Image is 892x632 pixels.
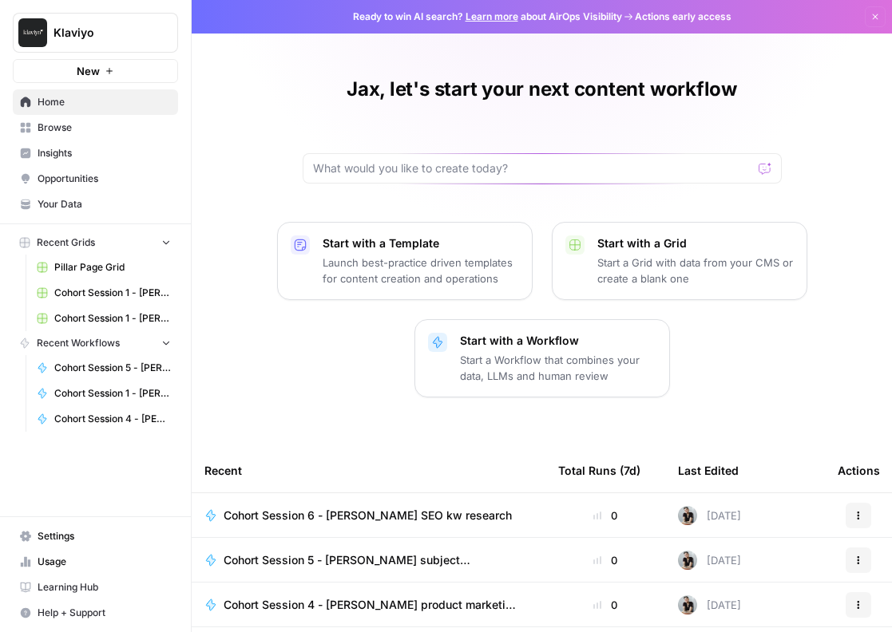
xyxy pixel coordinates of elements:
div: 0 [558,597,652,613]
div: 0 [558,552,652,568]
div: Last Edited [678,448,739,492]
input: What would you like to create today? [313,160,752,176]
a: Cohort Session 1 - [PERSON_NAME] blog metadescription Grid (1) [30,306,178,331]
div: [DATE] [678,506,741,525]
img: qq1exqcea0wapzto7wd7elbwtl3p [678,551,697,570]
span: Cohort Session 1 - [PERSON_NAME] blog metadescription [54,386,171,401]
img: qq1exqcea0wapzto7wd7elbwtl3p [678,595,697,614]
a: Cohort Session 1 - [PERSON_NAME] blog metadescription [30,381,178,406]
span: Ready to win AI search? about AirOps Visibility [353,10,622,24]
a: Opportunities [13,166,178,192]
span: Insights [38,146,171,160]
div: 0 [558,508,652,523]
span: Pillar Page Grid [54,260,171,275]
p: Start a Workflow that combines your data, LLMs and human review [460,352,656,384]
div: Actions [838,448,880,492]
span: Your Data [38,197,171,211]
a: Pillar Page Grid [30,255,178,280]
div: Recent [204,448,533,492]
span: Recent Grids [37,235,95,250]
a: Learn more [466,10,518,22]
a: Home [13,89,178,115]
span: Cohort Session 6 - [PERSON_NAME] SEO kw research [224,508,512,523]
span: Actions early access [635,10,731,24]
a: Cohort Session 5 - [PERSON_NAME] subject lines/CTAs [30,355,178,381]
span: New [77,63,100,79]
span: Learning Hub [38,580,171,594]
a: Your Data [13,192,178,217]
span: Cohort Session 4 - [PERSON_NAME] product marketing insights [54,412,171,426]
span: Help + Support [38,606,171,620]
a: Usage [13,549,178,575]
span: Browse [38,120,171,135]
a: Cohort Session 4 - [PERSON_NAME] product marketing insights [30,406,178,432]
span: Cohort Session 1 - [PERSON_NAME] blog metadescription Grid (1) [54,311,171,326]
span: Settings [38,529,171,543]
a: Settings [13,523,178,549]
p: Start with a Workflow [460,333,656,349]
a: Learning Hub [13,575,178,600]
p: Start a Grid with data from your CMS or create a blank one [597,255,794,286]
p: Launch best-practice driven templates for content creation and operations [323,255,519,286]
span: Home [38,95,171,109]
h1: Jax, let's start your next content workflow [347,77,737,102]
a: Cohort Session 4 - [PERSON_NAME] product marketing insights [204,597,533,613]
button: Workspace: Klaviyo [13,13,178,53]
span: Cohort Session 4 - [PERSON_NAME] product marketing insights [224,597,520,613]
span: Cohort Session 5 - [PERSON_NAME] subject lines/CTAs [54,361,171,375]
a: Cohort Session 5 - [PERSON_NAME] subject lines/CTAs [204,552,533,568]
div: [DATE] [678,595,741,614]
p: Start with a Grid [597,235,794,251]
a: Browse [13,115,178,140]
a: Insights [13,140,178,166]
span: Opportunities [38,172,171,186]
button: Help + Support [13,600,178,626]
div: Total Runs (7d) [558,448,640,492]
a: Cohort Session 6 - [PERSON_NAME] SEO kw research [204,508,533,523]
span: Recent Workflows [37,336,120,350]
div: [DATE] [678,551,741,570]
img: Klaviyo Logo [18,18,47,47]
span: Klaviyo [54,25,150,41]
span: Cohort Session 1 - [PERSON_NAME] blog metadescription Grid [54,286,171,300]
button: New [13,59,178,83]
img: qq1exqcea0wapzto7wd7elbwtl3p [678,506,697,525]
span: Cohort Session 5 - [PERSON_NAME] subject lines/CTAs [224,552,520,568]
p: Start with a Template [323,235,519,251]
button: Start with a WorkflowStart a Workflow that combines your data, LLMs and human review [414,319,670,397]
button: Recent Workflows [13,331,178,355]
span: Usage [38,555,171,569]
a: Cohort Session 1 - [PERSON_NAME] blog metadescription Grid [30,280,178,306]
button: Start with a TemplateLaunch best-practice driven templates for content creation and operations [277,222,533,300]
button: Start with a GridStart a Grid with data from your CMS or create a blank one [552,222,807,300]
button: Recent Grids [13,231,178,255]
